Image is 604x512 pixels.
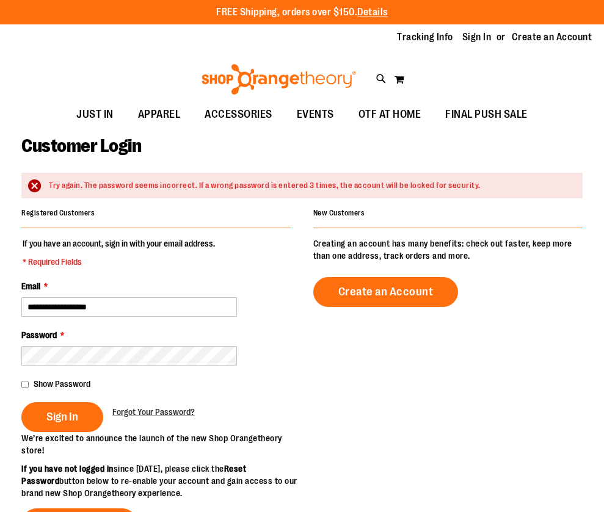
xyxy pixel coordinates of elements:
[338,285,434,298] span: Create an Account
[112,407,195,417] span: Forgot Your Password?
[49,180,570,192] div: Try again. The password seems incorrect. If a wrong password is entered 3 times, the account will...
[433,101,540,129] a: FINAL PUSH SALE
[21,463,302,499] p: since [DATE], please click the button below to re-enable your account and gain access to our bran...
[126,101,193,129] a: APPAREL
[313,277,459,307] a: Create an Account
[200,64,358,95] img: Shop Orangetheory
[21,237,216,268] legend: If you have an account, sign in with your email address.
[112,406,195,418] a: Forgot Your Password?
[21,402,103,432] button: Sign In
[358,101,421,128] span: OTF AT HOME
[21,281,40,291] span: Email
[297,101,334,128] span: EVENTS
[216,5,388,20] p: FREE Shipping, orders over $150.
[21,464,114,474] strong: If you have not logged in
[23,256,215,268] span: * Required Fields
[285,101,346,129] a: EVENTS
[64,101,126,129] a: JUST IN
[512,31,592,44] a: Create an Account
[462,31,492,44] a: Sign In
[192,101,285,129] a: ACCESSORIES
[313,237,583,262] p: Creating an account has many benefits: check out faster, keep more than one address, track orders...
[205,101,272,128] span: ACCESSORIES
[397,31,453,44] a: Tracking Info
[34,379,90,389] span: Show Password
[76,101,114,128] span: JUST IN
[445,101,528,128] span: FINAL PUSH SALE
[21,330,57,340] span: Password
[313,209,365,217] strong: New Customers
[21,432,302,456] p: We’re excited to announce the launch of the new Shop Orangetheory store!
[346,101,434,129] a: OTF AT HOME
[357,7,388,18] a: Details
[138,101,181,128] span: APPAREL
[21,209,95,217] strong: Registered Customers
[46,410,78,424] span: Sign In
[21,135,141,156] span: Customer Login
